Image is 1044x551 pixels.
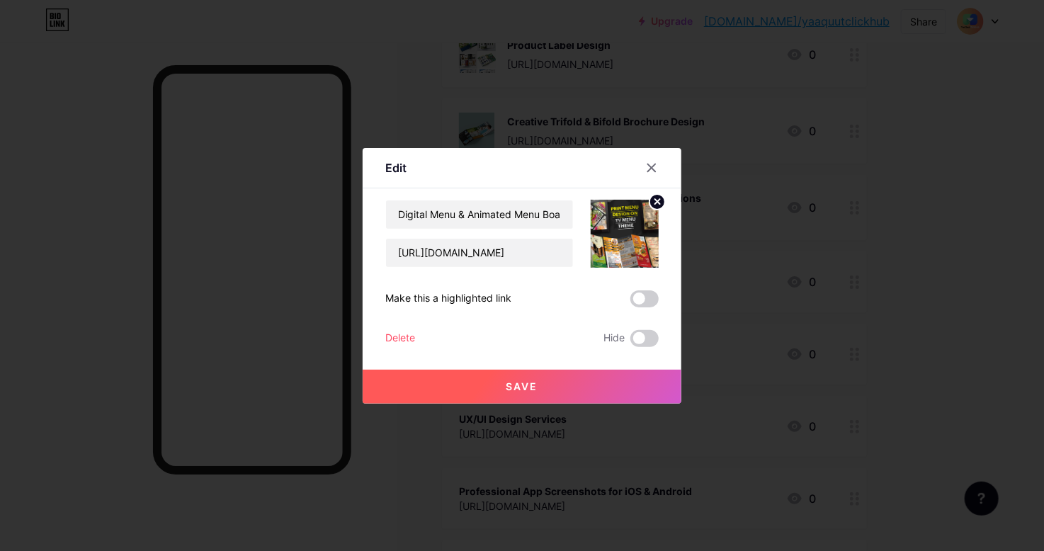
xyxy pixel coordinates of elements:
input: Title [386,200,573,229]
span: Hide [603,330,625,347]
span: Save [506,380,538,392]
input: URL [386,239,573,267]
div: Edit [385,159,407,176]
div: Delete [385,330,415,347]
button: Save [363,370,681,404]
img: link_thumbnail [591,200,659,268]
div: Make this a highlighted link [385,290,511,307]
